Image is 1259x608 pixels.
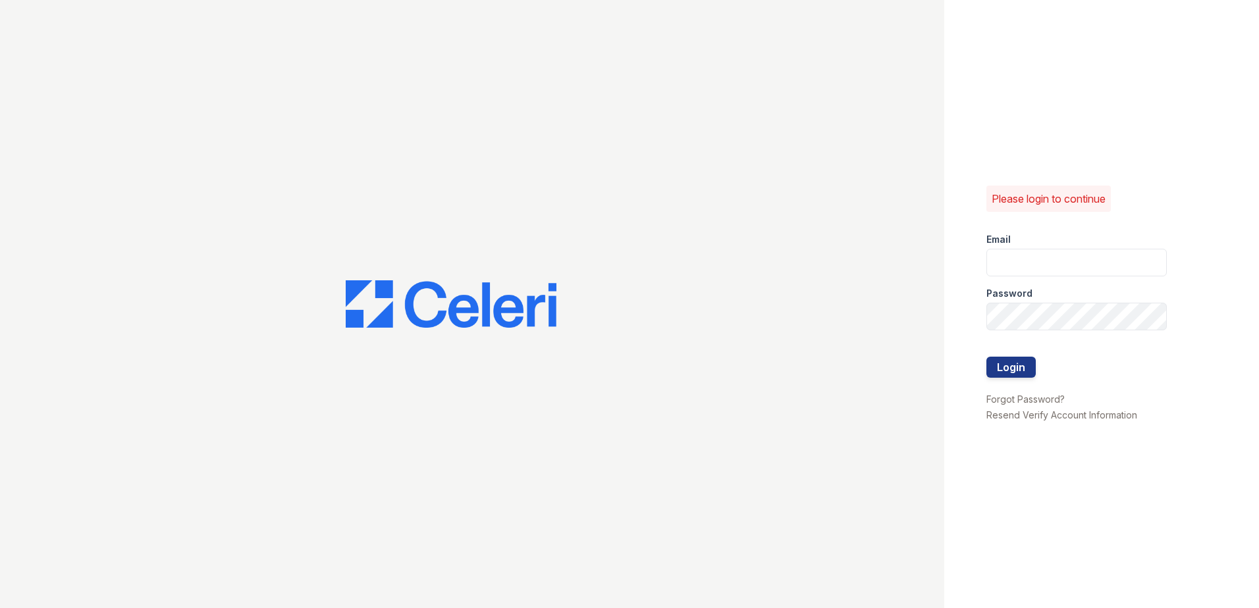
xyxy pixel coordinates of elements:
a: Forgot Password? [986,393,1065,405]
img: CE_Logo_Blue-a8612792a0a2168367f1c8372b55b34899dd931a85d93a1a3d3e32e68fde9ad4.png [346,280,556,328]
label: Password [986,287,1032,300]
button: Login [986,357,1036,378]
label: Email [986,233,1011,246]
p: Please login to continue [992,191,1106,207]
a: Resend Verify Account Information [986,409,1137,420]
